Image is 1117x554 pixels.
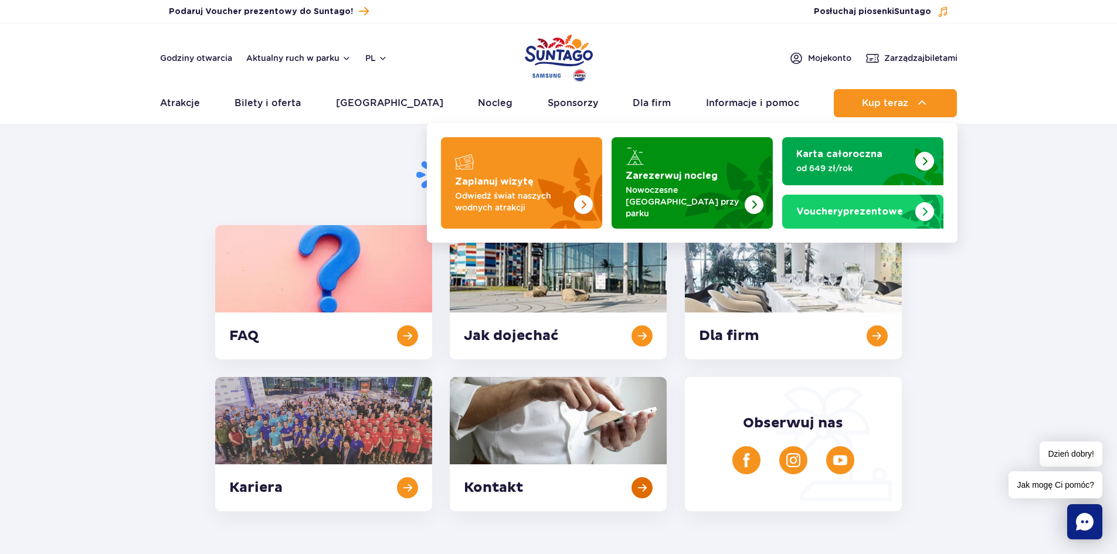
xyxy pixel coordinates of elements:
[441,137,602,229] a: Zaplanuj wizytę
[796,149,882,159] strong: Karta całoroczna
[525,29,593,83] a: Park of Poland
[1040,441,1102,467] span: Dzień dobry!
[626,171,718,181] strong: Zarezerwuj nocleg
[235,89,301,117] a: Bilety i oferta
[782,137,943,185] a: Karta całoroczna
[169,6,353,18] span: Podaruj Voucher prezentowy do Suntago!
[336,89,443,117] a: [GEOGRAPHIC_DATA]
[865,51,958,65] a: Zarządzajbiletami
[160,89,200,117] a: Atrakcje
[365,52,388,64] button: pl
[796,207,843,216] span: Vouchery
[169,4,369,19] a: Podaruj Voucher prezentowy do Suntago!
[455,177,534,186] strong: Zaplanuj wizytę
[743,414,843,432] span: Obserwuj nas
[862,98,908,108] span: Kup teraz
[739,453,753,467] img: Facebook
[808,52,851,64] span: Moje konto
[833,453,847,467] img: YouTube
[894,8,931,16] span: Suntago
[455,190,569,213] p: Odwiedź świat naszych wodnych atrakcji
[633,89,671,117] a: Dla firm
[1067,504,1102,539] div: Chat
[782,195,943,229] a: Vouchery prezentowe
[478,89,512,117] a: Nocleg
[796,207,903,216] strong: prezentowe
[789,51,851,65] a: Mojekonto
[884,52,958,64] span: Zarządzaj biletami
[814,6,931,18] span: Posłuchaj piosenki
[814,6,949,18] button: Posłuchaj piosenkiSuntago
[612,137,773,229] a: Zarezerwuj nocleg
[215,159,902,190] h1: Informacje i pomoc
[626,184,740,219] p: Nowoczesne [GEOGRAPHIC_DATA] przy parku
[706,89,799,117] a: Informacje i pomoc
[786,453,800,467] img: Instagram
[246,53,351,63] button: Aktualny ruch w parku
[834,89,957,117] button: Kup teraz
[160,52,232,64] a: Godziny otwarcia
[796,162,911,174] p: od 649 zł/rok
[1009,471,1102,498] span: Jak mogę Ci pomóc?
[548,89,598,117] a: Sponsorzy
